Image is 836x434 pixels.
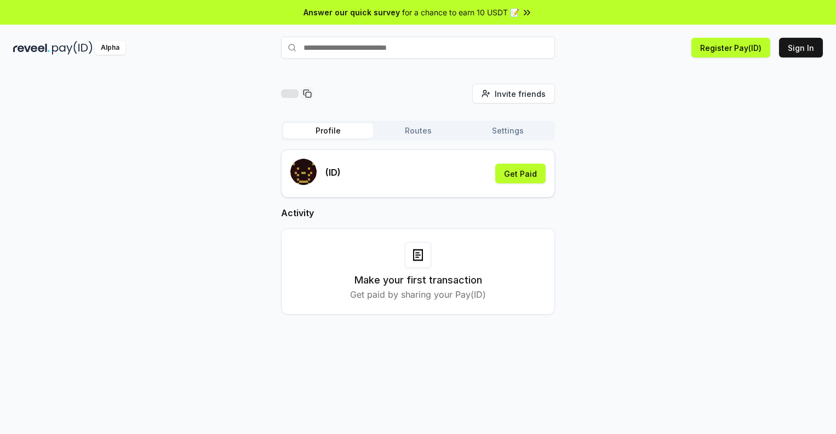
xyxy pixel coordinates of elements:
[495,88,546,100] span: Invite friends
[373,123,463,138] button: Routes
[281,206,555,219] h2: Activity
[325,166,341,179] p: (ID)
[354,273,482,288] h3: Make your first transaction
[691,38,770,57] button: Register Pay(ID)
[495,164,546,183] button: Get Paid
[283,123,373,138] button: Profile
[52,41,93,55] img: pay_id
[304,7,400,18] span: Answer our quick survey
[779,38,823,57] button: Sign In
[13,41,50,55] img: reveel_dark
[95,41,125,55] div: Alpha
[463,123,553,138] button: Settings
[472,84,555,103] button: Invite friends
[350,288,486,301] p: Get paid by sharing your Pay(ID)
[402,7,519,18] span: for a chance to earn 10 USDT 📝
